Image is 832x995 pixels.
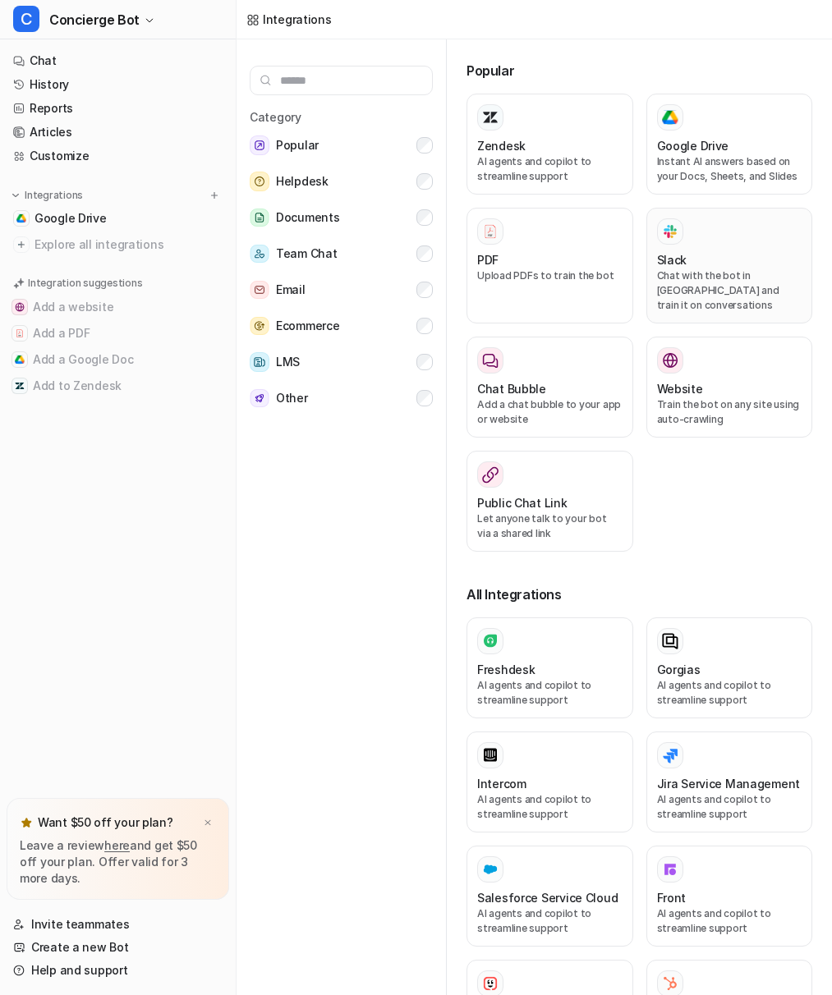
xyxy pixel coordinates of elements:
[657,661,701,678] h3: Gorgias
[15,302,25,312] img: Add a website
[276,352,300,372] span: LMS
[657,268,802,313] p: Chat with the bot in [GEOGRAPHIC_DATA] and train it on conversations
[657,137,729,154] h3: Google Drive
[657,792,802,822] p: AI agents and copilot to streamline support
[203,818,213,828] img: x
[467,451,633,552] button: Public Chat LinkLet anyone talk to your bot via a shared link
[246,11,332,28] a: Integrations
[250,389,269,408] img: Other
[25,189,83,202] p: Integrations
[467,208,633,323] button: PDFPDFUpload PDFs to train the bot
[34,232,223,258] span: Explore all integrations
[104,838,130,852] a: here
[477,137,526,154] h3: Zendesk
[20,816,33,829] img: star
[49,8,140,31] span: Concierge Bot
[250,108,433,126] h5: Category
[482,861,499,878] img: Salesforce Service Cloud
[250,352,269,372] img: LMS
[209,190,220,201] img: menu_add.svg
[250,273,433,306] button: EmailEmail
[467,617,633,718] button: FreshdeskAI agents and copilot to streamline support
[250,310,433,342] button: EcommerceEcommerce
[7,913,229,936] a: Invite teammates
[646,731,813,832] button: Jira Service ManagementAI agents and copilot to streamline support
[7,121,229,144] a: Articles
[657,775,801,792] h3: Jira Service Management
[477,792,623,822] p: AI agents and copilot to streamline support
[250,281,269,300] img: Email
[477,494,568,511] h3: Public Chat Link
[477,889,618,906] h3: Salesforce Service Cloud
[38,814,173,831] p: Want $50 off your plan?
[250,317,269,336] img: Ecommerce
[646,617,813,718] button: GorgiasAI agents and copilot to streamline support
[10,190,21,201] img: expand menu
[28,276,142,291] p: Integration suggestions
[276,388,308,408] span: Other
[477,268,623,283] p: Upload PDFs to train the bot
[276,172,329,191] span: Helpdesk
[657,380,703,397] h3: Website
[467,61,812,80] h3: Popular
[7,73,229,96] a: History
[467,585,812,604] h3: All Integrations
[482,975,499,992] img: Kustomer
[7,936,229,959] a: Create a new Bot
[276,135,319,155] span: Popular
[16,213,26,223] img: Google Drive
[477,775,526,792] h3: Intercom
[7,207,229,230] a: Google DriveGoogle Drive
[657,906,802,936] p: AI agents and copilot to streamline support
[467,731,633,832] button: IntercomAI agents and copilot to streamline support
[662,975,678,992] img: HubSpot Service Hub
[276,280,306,300] span: Email
[250,172,269,191] img: Helpdesk
[657,678,802,708] p: AI agents and copilot to streamline support
[13,236,30,253] img: explore all integrations
[662,352,678,369] img: Website
[276,208,339,227] span: Documents
[13,6,39,32] span: C
[657,889,687,906] h3: Front
[15,328,25,338] img: Add a PDF
[657,397,802,427] p: Train the bot on any site using auto-crawling
[477,906,623,936] p: AI agents and copilot to streamline support
[263,11,332,28] div: Integrations
[477,397,623,427] p: Add a chat bubble to your app or website
[477,251,499,268] h3: PDF
[477,154,623,184] p: AI agents and copilot to streamline support
[482,223,499,239] img: PDF
[646,94,813,195] button: Google DriveGoogle DriveInstant AI answers based on your Docs, Sheets, and Slides
[250,237,433,270] button: Team ChatTeam Chat
[7,294,229,320] button: Add a websiteAdd a website
[646,208,813,323] button: SlackSlackChat with the bot in [GEOGRAPHIC_DATA] and train it on conversations
[7,233,229,256] a: Explore all integrations
[276,316,339,336] span: Ecommerce
[276,244,337,264] span: Team Chat
[7,49,229,72] a: Chat
[7,97,229,120] a: Reports
[467,94,633,195] button: ZendeskAI agents and copilot to streamline support
[250,245,269,264] img: Team Chat
[20,837,216,887] p: Leave a review and get $50 off your plan. Offer valid for 3 more days.
[15,381,25,391] img: Add to Zendesk
[662,861,678,878] img: Front
[646,846,813,947] button: FrontFrontAI agents and copilot to streamline support
[15,355,25,365] img: Add a Google Doc
[250,209,269,227] img: Documents
[477,678,623,708] p: AI agents and copilot to streamline support
[7,959,229,982] a: Help and support
[7,346,229,373] button: Add a Google DocAdd a Google Doc
[250,165,433,198] button: HelpdeskHelpdesk
[250,201,433,234] button: DocumentsDocuments
[477,661,535,678] h3: Freshdesk
[250,346,433,378] button: LMSLMS
[662,222,678,241] img: Slack
[7,320,229,346] button: Add a PDFAdd a PDF
[657,154,802,184] p: Instant AI answers based on your Docs, Sheets, and Slides
[662,110,678,125] img: Google Drive
[657,251,687,268] h3: Slack
[646,337,813,438] button: WebsiteWebsiteTrain the bot on any site using auto-crawling
[34,210,107,227] span: Google Drive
